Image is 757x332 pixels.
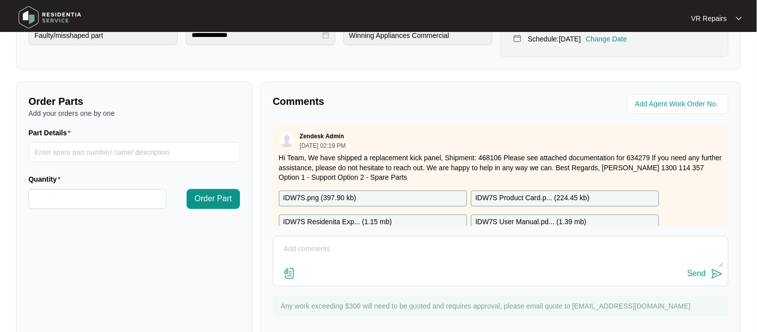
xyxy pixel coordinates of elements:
img: user.svg [279,133,294,148]
p: Add your orders one by one [28,108,240,118]
p: VR Repairs [691,13,727,23]
input: Add Agent Work Order No. [635,98,723,110]
span: Order Part [195,193,232,205]
img: residentia service logo [15,2,85,32]
label: Part Details [28,128,75,138]
p: Any work exceeding $300 will need to be quoted and requires approval, please email quote to [EMAI... [281,302,724,312]
input: Product Fault or Query [28,25,178,45]
p: [DATE] 02:19 PM [300,143,346,149]
p: IDW7S Residenita Exp... ( 1.15 mb ) [283,217,392,228]
img: map-pin [513,34,522,43]
button: Order Part [187,189,240,209]
input: Date Purchased [192,30,320,40]
div: Send [688,270,706,279]
p: Order Parts [28,94,240,108]
p: Comments [273,94,494,108]
button: Send [688,268,723,281]
p: IDW7S Product Card.p... ( 224.45 kb ) [476,193,590,204]
input: Purchased From [343,25,493,45]
input: Part Details [28,142,240,162]
p: Change Date [586,34,627,44]
p: IDW7S User Manual.pd... ( 1.39 mb ) [476,217,587,228]
img: send-icon.svg [711,268,723,280]
img: file-attachment-doc.svg [283,268,295,280]
p: Zendesk Admin [300,132,344,140]
p: Hi Team, We have shipped a replacement kick panel, Shipment: 468106 Please see attached documenta... [279,153,723,183]
label: Quantity [28,175,64,185]
img: dropdown arrow [736,16,742,21]
p: IDW7S.png ( 397.90 kb ) [283,193,356,204]
input: Quantity [29,190,166,209]
p: Schedule: [DATE] [528,34,581,44]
